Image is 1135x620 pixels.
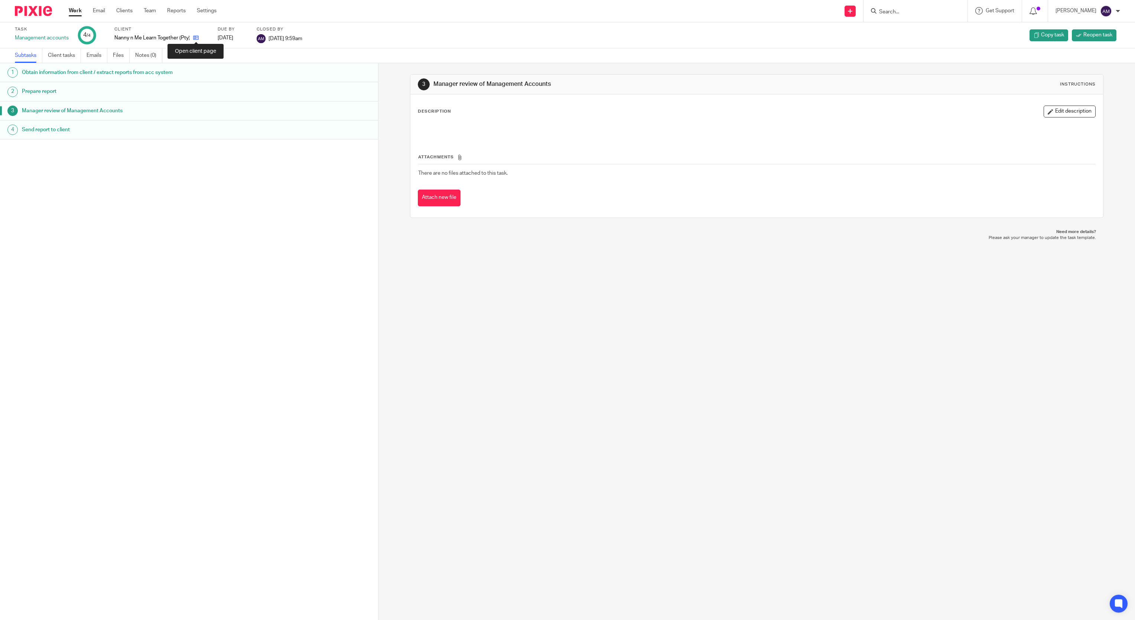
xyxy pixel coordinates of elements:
a: Clients [116,7,133,14]
a: Emails [87,48,107,63]
div: Management accounts [15,34,69,42]
span: Get Support [986,8,1014,13]
a: Files [113,48,130,63]
a: Notes (0) [135,48,162,63]
div: Instructions [1060,81,1096,87]
a: Team [144,7,156,14]
span: [DATE] 9:59am [269,36,302,41]
h1: Manager review of Management Accounts [433,80,773,88]
h1: Prepare report [22,86,254,97]
label: Task [15,26,69,32]
a: Reports [167,7,186,14]
p: Please ask your manager to update the task template. [417,235,1096,241]
span: Copy task [1041,31,1064,39]
a: Settings [197,7,217,14]
p: Nanny n Me Learn Together (Pty) Ltd [114,34,189,42]
h1: Send report to client [22,124,254,135]
img: Pixie [15,6,52,16]
a: Client tasks [48,48,81,63]
h1: Manager review of Management Accounts [22,105,254,116]
a: Copy task [1030,29,1068,41]
button: Edit description [1044,106,1096,117]
p: [PERSON_NAME] [1056,7,1096,14]
small: /4 [87,33,91,38]
label: Closed by [257,26,302,32]
div: 1 [7,67,18,78]
a: Email [93,7,105,14]
span: Reopen task [1083,31,1112,39]
a: Work [69,7,82,14]
input: Search [878,9,945,16]
a: Subtasks [15,48,42,63]
img: svg%3E [257,34,266,43]
a: Reopen task [1072,29,1116,41]
span: Attachments [418,155,454,159]
div: 3 [7,106,18,116]
div: [DATE] [218,34,247,42]
label: Client [114,26,208,32]
h1: Obtain information from client / extract reports from acc system [22,67,254,78]
label: Due by [218,26,247,32]
div: 2 [7,87,18,97]
p: Need more details? [417,229,1096,235]
span: There are no files attached to this task. [418,171,508,176]
div: 3 [418,78,430,90]
div: 4 [7,125,18,135]
p: Description [418,109,451,114]
button: Attach new file [418,190,461,206]
img: svg%3E [1100,5,1112,17]
a: Audit logs [168,48,196,63]
div: 4 [83,31,91,39]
